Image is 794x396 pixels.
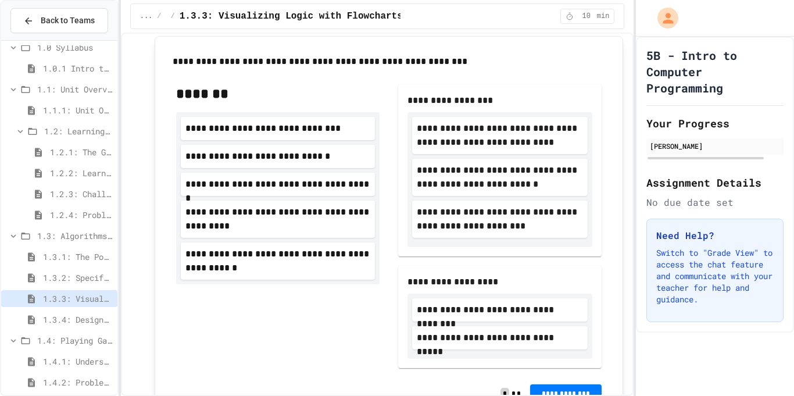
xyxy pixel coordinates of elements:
[43,272,113,284] span: 1.3.2: Specifying Ideas with Pseudocode
[645,5,681,31] div: My Account
[37,230,113,242] span: 1.3: Algorithms - from Pseudocode to Flowcharts
[656,247,774,305] p: Switch to "Grade View" to access the chat feature and communicate with your teacher for help and ...
[646,195,784,209] div: No due date set
[50,209,113,221] span: 1.2.4: Problem Solving Practice
[43,376,113,388] span: 1.4.2: Problem Solving Reflection
[50,146,113,158] span: 1.2.1: The Growth Mindset
[37,83,113,95] span: 1.1: Unit Overview
[50,167,113,179] span: 1.2.2: Learning to Solve Hard Problems
[180,9,403,23] span: 1.3.3: Visualizing Logic with Flowcharts
[43,313,113,326] span: 1.3.4: Designing Flowcharts
[646,47,784,96] h1: 5B - Intro to Computer Programming
[43,292,113,305] span: 1.3.3: Visualizing Logic with Flowcharts
[43,251,113,263] span: 1.3.1: The Power of Algorithms
[577,12,596,21] span: 10
[656,229,774,242] h3: Need Help?
[43,355,113,368] span: 1.4.1: Understanding Games with Flowcharts
[37,41,113,53] span: 1.0 Syllabus
[43,62,113,74] span: 1.0.1 Intro to Python - Course Syllabus
[37,334,113,347] span: 1.4: Playing Games
[650,141,780,151] div: [PERSON_NAME]
[597,12,610,21] span: min
[44,125,113,137] span: 1.2: Learning to Solve Hard Problems
[157,12,161,21] span: /
[646,174,784,191] h2: Assignment Details
[171,12,175,21] span: /
[10,8,108,33] button: Back to Teams
[140,12,153,21] span: ...
[646,115,784,131] h2: Your Progress
[43,104,113,116] span: 1.1.1: Unit Overview
[41,15,95,27] span: Back to Teams
[50,188,113,200] span: 1.2.3: Challenge Problem - The Bridge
